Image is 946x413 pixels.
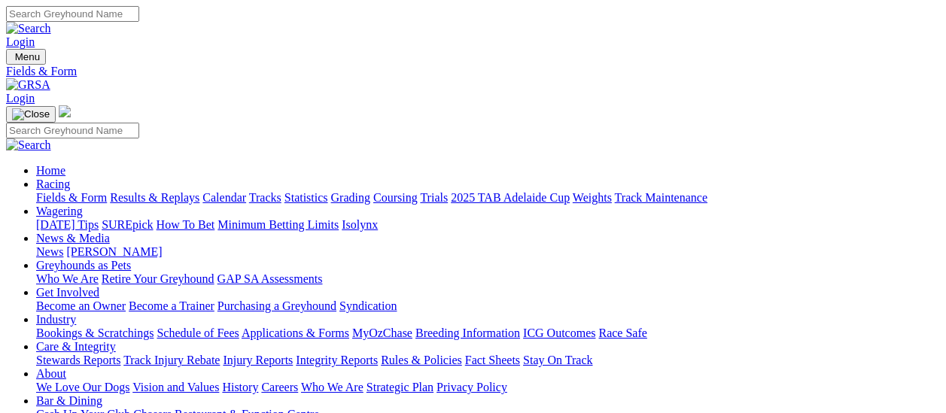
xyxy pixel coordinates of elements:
[12,108,50,120] img: Close
[223,354,293,366] a: Injury Reports
[573,191,612,204] a: Weights
[615,191,707,204] a: Track Maintenance
[342,218,378,231] a: Isolynx
[6,22,51,35] img: Search
[36,191,940,205] div: Racing
[420,191,448,204] a: Trials
[222,381,258,393] a: History
[36,299,126,312] a: Become an Owner
[66,245,162,258] a: [PERSON_NAME]
[6,35,35,48] a: Login
[157,218,215,231] a: How To Bet
[36,259,131,272] a: Greyhounds as Pets
[132,381,219,393] a: Vision and Values
[36,245,63,258] a: News
[36,394,102,407] a: Bar & Dining
[36,313,76,326] a: Industry
[129,299,214,312] a: Become a Trainer
[6,106,56,123] button: Toggle navigation
[381,354,462,366] a: Rules & Policies
[373,191,418,204] a: Coursing
[415,326,520,339] a: Breeding Information
[15,51,40,62] span: Menu
[157,326,239,339] a: Schedule of Fees
[36,272,940,286] div: Greyhounds as Pets
[36,340,116,353] a: Care & Integrity
[6,138,51,152] img: Search
[352,326,412,339] a: MyOzChase
[465,354,520,366] a: Fact Sheets
[36,218,99,231] a: [DATE] Tips
[36,272,99,285] a: Who We Are
[523,326,595,339] a: ICG Outcomes
[6,92,35,105] a: Login
[59,105,71,117] img: logo-grsa-white.png
[217,299,336,312] a: Purchasing a Greyhound
[36,299,940,313] div: Get Involved
[339,299,397,312] a: Syndication
[102,272,214,285] a: Retire Your Greyhound
[36,164,65,177] a: Home
[123,354,220,366] a: Track Injury Rebate
[36,286,99,299] a: Get Involved
[242,326,349,339] a: Applications & Forms
[36,381,940,394] div: About
[598,326,646,339] a: Race Safe
[36,245,940,259] div: News & Media
[36,205,83,217] a: Wagering
[367,381,433,393] a: Strategic Plan
[110,191,199,204] a: Results & Replays
[36,354,940,367] div: Care & Integrity
[6,49,46,65] button: Toggle navigation
[436,381,507,393] a: Privacy Policy
[301,381,363,393] a: Who We Are
[249,191,281,204] a: Tracks
[6,78,50,92] img: GRSA
[36,367,66,380] a: About
[102,218,153,231] a: SUREpick
[36,191,107,204] a: Fields & Form
[6,123,139,138] input: Search
[451,191,570,204] a: 2025 TAB Adelaide Cup
[36,178,70,190] a: Racing
[261,381,298,393] a: Careers
[36,232,110,244] a: News & Media
[202,191,246,204] a: Calendar
[284,191,328,204] a: Statistics
[296,354,378,366] a: Integrity Reports
[331,191,370,204] a: Grading
[6,65,940,78] a: Fields & Form
[217,218,339,231] a: Minimum Betting Limits
[523,354,592,366] a: Stay On Track
[36,354,120,366] a: Stewards Reports
[217,272,323,285] a: GAP SA Assessments
[36,381,129,393] a: We Love Our Dogs
[36,218,940,232] div: Wagering
[6,6,139,22] input: Search
[36,326,154,339] a: Bookings & Scratchings
[36,326,940,340] div: Industry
